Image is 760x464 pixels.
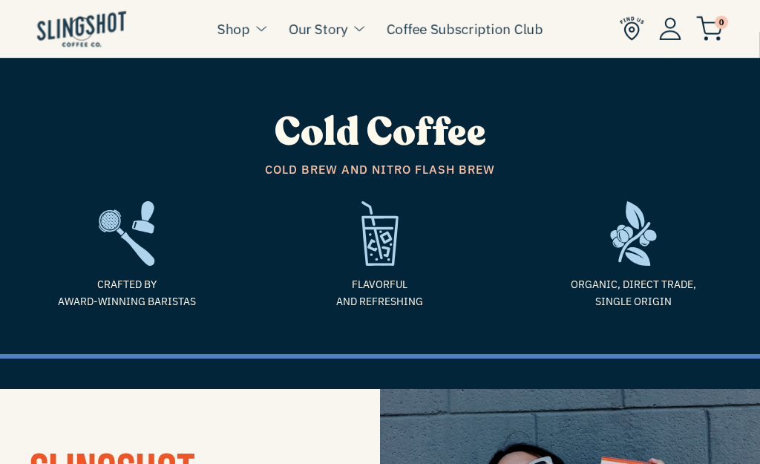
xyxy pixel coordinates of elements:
a: Shop [217,18,250,40]
img: frame2-1635783918803.svg [11,201,242,266]
a: 0 [696,19,723,37]
img: cart [696,16,723,41]
img: refreshing-1635975143169.svg [264,201,495,266]
span: Flavorful and refreshing [264,276,495,310]
img: Find Us [620,16,644,41]
img: frame-1635784469962.svg [518,201,749,266]
span: 0 [715,16,728,29]
a: Coffee Subscription Club [387,18,543,40]
img: Account [659,17,681,40]
span: Crafted by Award-Winning Baristas [11,276,242,310]
span: Organic, Direct Trade, Single Origin [518,276,749,310]
span: Cold Brew and Nitro Flash Brew [11,160,749,180]
a: Our Story [289,18,348,40]
span: Cold Coffee [275,106,486,159]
